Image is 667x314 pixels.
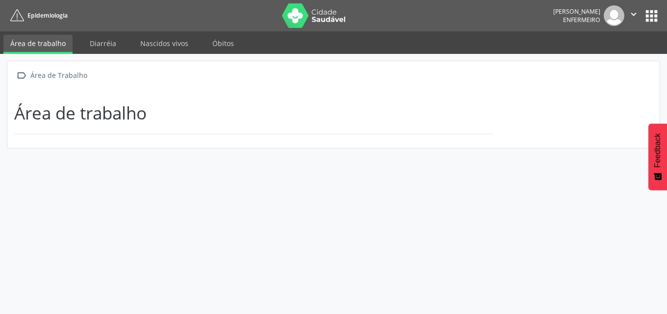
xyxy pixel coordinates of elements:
a: Óbitos [205,35,241,52]
a: Área de trabalho [3,35,73,54]
span: Enfermeiro [563,16,600,24]
span: Feedback [653,133,662,168]
button: Feedback - Mostrar pesquisa [648,123,667,190]
a: Nascidos vivos [133,35,195,52]
i:  [14,68,28,82]
a: Epidemiologia [7,7,68,24]
i:  [628,9,639,20]
button: apps [643,7,660,24]
div: [PERSON_NAME] [553,7,600,16]
a: Diarréia [83,35,123,52]
a:  Área de Trabalho [14,68,89,82]
h1: Área de trabalho [14,103,147,123]
button:  [624,5,643,26]
span: Epidemiologia [27,11,68,20]
div: Área de Trabalho [28,68,89,82]
img: img [604,5,624,26]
